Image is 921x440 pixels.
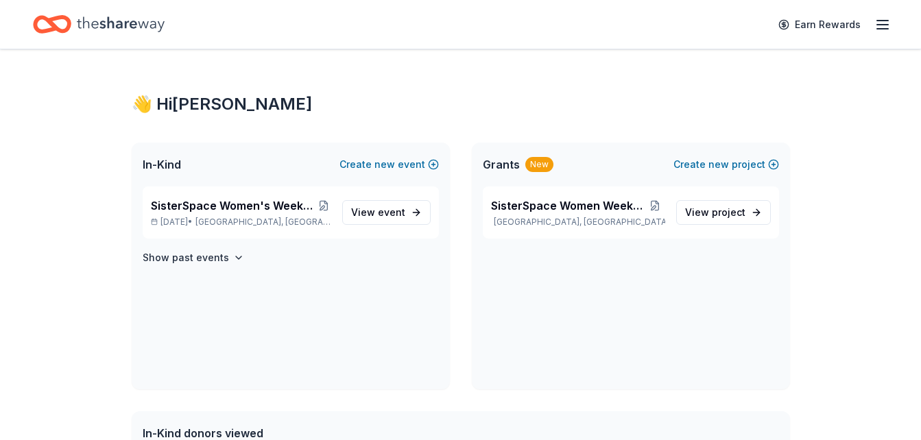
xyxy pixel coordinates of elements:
[132,93,790,115] div: 👋 Hi [PERSON_NAME]
[525,157,553,172] div: New
[673,156,779,173] button: Createnewproject
[342,200,431,225] a: View event
[708,156,729,173] span: new
[143,249,244,266] button: Show past events
[351,204,405,221] span: View
[339,156,439,173] button: Createnewevent
[676,200,771,225] a: View project
[143,156,181,173] span: In-Kind
[33,8,165,40] a: Home
[712,206,745,218] span: project
[770,12,869,37] a: Earn Rewards
[374,156,395,173] span: new
[143,249,229,266] h4: Show past events
[195,217,331,228] span: [GEOGRAPHIC_DATA], [GEOGRAPHIC_DATA]
[151,197,316,214] span: SisterSpace Women's Weekend 2025 50th Anniversary
[151,217,331,228] p: [DATE] •
[378,206,405,218] span: event
[483,156,520,173] span: Grants
[491,197,645,214] span: SisterSpace Women Weekends Festival
[491,217,665,228] p: [GEOGRAPHIC_DATA], [GEOGRAPHIC_DATA]
[685,204,745,221] span: View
